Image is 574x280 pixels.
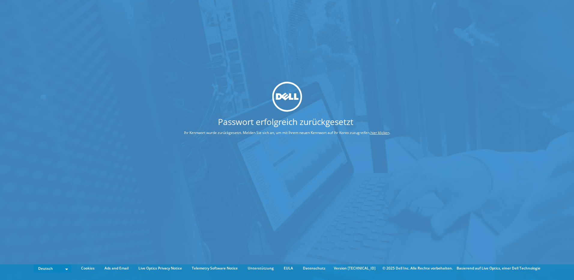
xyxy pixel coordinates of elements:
[298,265,330,272] a: Datenschutz
[272,82,302,112] img: dell_svg_logo.svg
[187,265,242,272] a: Telemetry Software Notice
[100,265,133,272] a: Ads and Email
[162,117,410,126] h1: Passwort erfolgreich zurückgesetzt
[457,265,540,272] li: Basierend auf Live Optics, einer Dell Technologie
[162,129,413,136] p: Ihr Kennwort wurde zurückgesetzt. Melden Sie sich an, um mit Ihrem neuen Kennwort auf Ihr Konto z...
[331,265,379,272] li: Version [TECHNICAL_ID]
[370,130,389,135] a: hier klicken
[379,265,456,272] li: © 2025 Dell Inc. Alle Rechte vorbehalten.
[243,265,278,272] a: Unterstützung
[77,265,99,272] a: Cookies
[279,265,298,272] a: EULA
[134,265,186,272] a: Live Optics Privacy Notice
